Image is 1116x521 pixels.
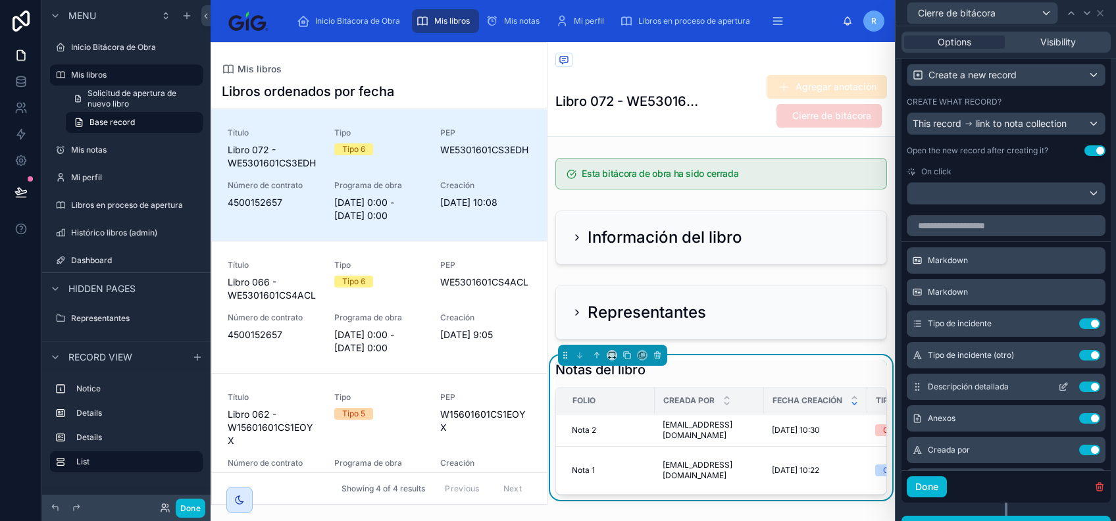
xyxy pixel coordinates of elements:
[71,145,200,155] label: Mis notas
[212,109,547,241] a: TítuloLibro 072 - WE5301601CS3EDHTipoTipo 6PEPWE5301601CS3EDHNúmero de contrato4500152657Programa...
[772,425,820,435] span: [DATE] 10:30
[68,9,96,22] span: Menu
[334,128,425,138] span: Tipo
[315,16,400,26] span: Inicio Bitácora de Obra
[228,180,318,191] span: Número de contrato
[907,145,1048,156] div: Open the new record after creating it?
[440,312,531,323] span: Creación
[907,64,1105,86] button: Create a new record
[222,62,282,76] a: Mis libros
[928,382,1009,392] span: Descripción detallada
[918,7,996,20] span: Cierre de bitácora
[50,250,203,271] a: Dashboard
[334,312,425,323] span: Programa de obra
[228,312,318,323] span: Número de contrato
[286,7,842,36] div: scrollable content
[572,395,596,406] span: Folio
[440,392,531,403] span: PEP
[342,143,365,155] div: Tipo 6
[50,139,203,161] a: Mis notas
[71,42,200,53] label: Inicio Bitácora de Obra
[616,9,759,33] a: Libros en proceso de apertura
[89,117,135,128] span: Base record
[551,9,613,33] a: Mi perfil
[921,166,951,177] span: On click
[913,117,961,130] span: This record
[440,260,531,270] span: PEP
[871,16,876,26] span: R
[440,196,531,209] span: [DATE] 10:08
[68,282,136,295] span: Hidden pages
[883,464,949,476] div: Cambio de precio
[434,16,470,26] span: Mis libros
[928,350,1014,360] span: Tipo de incidente (otro)
[440,143,531,157] span: WE5301601CS3EDH
[574,16,604,26] span: Mi perfil
[907,112,1105,135] button: This recordlink to nota collection
[50,37,203,58] a: Inicio Bitácora de Obra
[440,328,531,341] span: [DATE] 9:05
[572,465,595,476] span: Nota 1
[88,88,195,109] span: Solicitud de apertura de nuevo libro
[76,457,192,467] label: List
[928,287,968,297] span: Markdown
[876,395,951,406] span: Tipo de incidente
[71,172,200,183] label: Mi perfil
[334,392,425,403] span: Tipo
[928,318,992,329] span: Tipo de incidente
[663,460,756,481] span: [EMAIL_ADDRESS][DOMAIN_NAME]
[50,195,203,216] a: Libros en proceso de apertura
[228,328,318,341] span: 4500152657
[440,408,531,434] span: W15601601CS1EOYX
[50,222,203,243] a: Histórico libros (admin)
[76,408,197,418] label: Details
[334,180,425,191] span: Programa de obra
[440,128,531,138] span: PEP
[907,476,947,497] button: Done
[228,196,318,209] span: 4500152657
[71,200,200,211] label: Libros en proceso de apertura
[907,2,1058,24] button: Cierre de bitácora
[342,408,365,420] div: Tipo 5
[663,420,756,441] span: [EMAIL_ADDRESS][DOMAIN_NAME]
[334,458,425,468] span: Programa de obra
[883,424,900,436] div: Otro
[212,373,547,518] a: TítuloLibro 062 - W15601601CS1EOYXTipoTipo 5PEPW15601601CS1EOYXNúmero de contrato111Programa de o...
[482,9,549,33] a: Mis notas
[293,9,409,33] a: Inicio Bitácora de Obra
[228,260,318,270] span: Título
[976,117,1067,130] span: link to nota collection
[663,395,715,406] span: Creada por
[638,16,750,26] span: Libros en proceso de apertura
[238,62,282,76] span: Mis libros
[71,228,200,238] label: Histórico libros (admin)
[504,16,540,26] span: Mis notas
[76,384,197,394] label: Notice
[440,276,531,289] span: WE5301601CS4ACL
[68,351,132,364] span: Record view
[176,499,205,518] button: Done
[50,167,203,188] a: Mi perfil
[71,70,195,80] label: Mis libros
[228,276,318,302] span: Libro 066 - WE5301601CS4ACL
[572,425,596,435] span: Nota 2
[228,458,318,468] span: Número de contrato
[1040,36,1076,49] span: Visibility
[334,196,425,222] span: [DATE] 0:00 - [DATE] 0:00
[928,445,970,455] span: Creada por
[334,328,425,355] span: [DATE] 0:00 - [DATE] 0:00
[334,260,425,270] span: Tipo
[907,97,1002,107] label: Create what record?
[221,11,276,32] img: App logo
[555,360,646,379] h1: Notas del libro
[66,88,203,109] a: Solicitud de apertura de nuevo libro
[66,112,203,133] a: Base record
[938,36,971,49] span: Options
[772,465,819,476] span: [DATE] 10:22
[773,395,842,406] span: Fecha creación
[555,92,702,111] h1: Libro 072 - WE5301601CS3EDH
[50,64,203,86] a: Mis libros
[440,458,531,468] span: Creación
[71,313,200,324] label: Representantes
[228,128,318,138] span: Título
